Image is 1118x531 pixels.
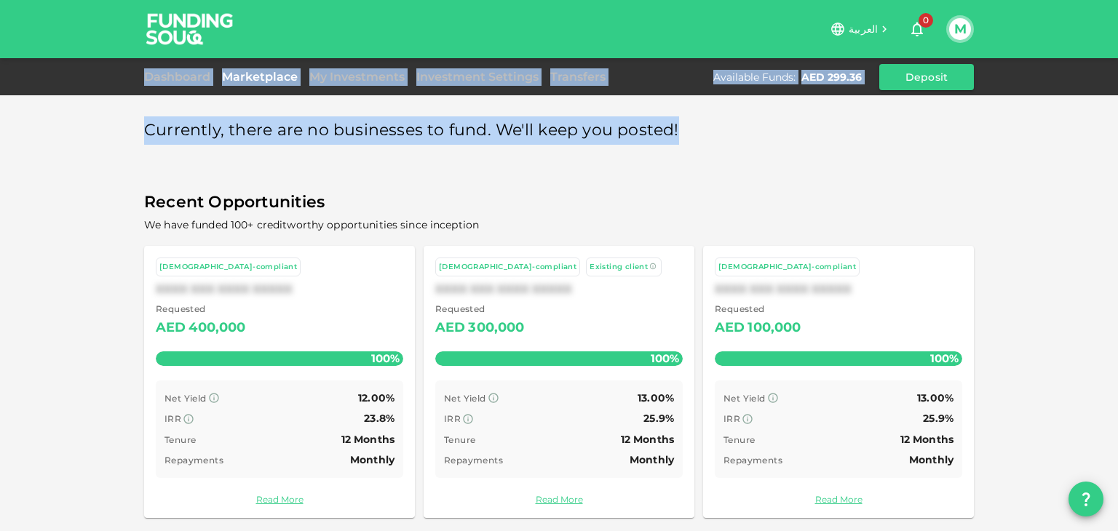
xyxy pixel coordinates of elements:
button: question [1069,482,1103,516]
div: Available Funds : [713,70,796,84]
button: 0 [903,15,932,44]
a: [DEMOGRAPHIC_DATA]-compliantXXXX XXX XXXX XXXXX Requested AED100,000100% Net Yield 13.00% IRR 25.... [703,246,974,518]
span: Net Yield [164,393,207,404]
div: [DEMOGRAPHIC_DATA]-compliant [159,261,297,274]
span: 12 Months [341,433,395,446]
span: 13.00% [638,391,674,404]
span: 12 Months [900,433,954,446]
div: AED [715,316,745,340]
span: 100% [647,348,683,369]
div: 300,000 [468,316,524,340]
a: [DEMOGRAPHIC_DATA]-compliant Existing clientXXXX XXX XXXX XXXXX Requested AED300,000100% Net Yiel... [424,246,694,518]
a: Read More [435,492,683,506]
span: Tenure [444,434,475,445]
span: Repayments [444,455,503,466]
a: [DEMOGRAPHIC_DATA]-compliantXXXX XXX XXXX XXXXX Requested AED400,000100% Net Yield 12.00% IRR 23.... [144,246,415,518]
a: Read More [156,492,403,506]
span: Net Yield [444,393,486,404]
span: 25.9% [923,412,954,425]
span: Monthly [909,453,954,466]
span: 100% [368,348,403,369]
a: Dashboard [144,70,216,84]
span: 13.00% [917,391,954,404]
div: XXXX XXX XXXX XXXXX [156,282,403,296]
span: IRR [164,413,181,424]
span: Monthly [350,453,395,466]
div: 100,000 [748,316,801,340]
div: XXXX XXX XXXX XXXXX [435,282,683,296]
span: We have funded 100+ creditworthy opportunities since inception [144,218,479,231]
span: Repayments [164,455,223,466]
button: M [949,18,971,40]
span: Tenure [164,434,196,445]
span: IRR [444,413,461,424]
span: Requested [715,302,801,316]
span: Currently, there are no businesses to fund. We'll keep you posted! [144,116,679,145]
span: Net Yield [723,393,766,404]
span: 23.8% [364,412,395,425]
div: 400,000 [189,316,245,340]
span: 12 Months [621,433,674,446]
span: 100% [927,348,962,369]
span: IRR [723,413,740,424]
span: العربية [849,23,878,36]
a: Read More [715,492,962,506]
span: 25.9% [643,412,674,425]
button: Deposit [879,64,974,90]
span: 12.00% [358,391,395,404]
a: Marketplace [216,70,304,84]
span: 0 [919,13,933,28]
span: Recent Opportunities [144,188,974,217]
div: [DEMOGRAPHIC_DATA]-compliant [718,261,856,274]
a: Transfers [544,70,611,84]
span: Monthly [630,453,674,466]
span: Repayments [723,455,782,466]
span: Requested [156,302,246,316]
div: AED [435,316,465,340]
div: [DEMOGRAPHIC_DATA]-compliant [439,261,576,274]
div: AED [156,316,186,340]
span: Existing client [590,262,648,271]
a: My Investments [304,70,411,84]
span: Tenure [723,434,755,445]
div: AED 299.36 [801,70,862,84]
span: Requested [435,302,525,316]
a: Investment Settings [411,70,544,84]
div: XXXX XXX XXXX XXXXX [715,282,962,296]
